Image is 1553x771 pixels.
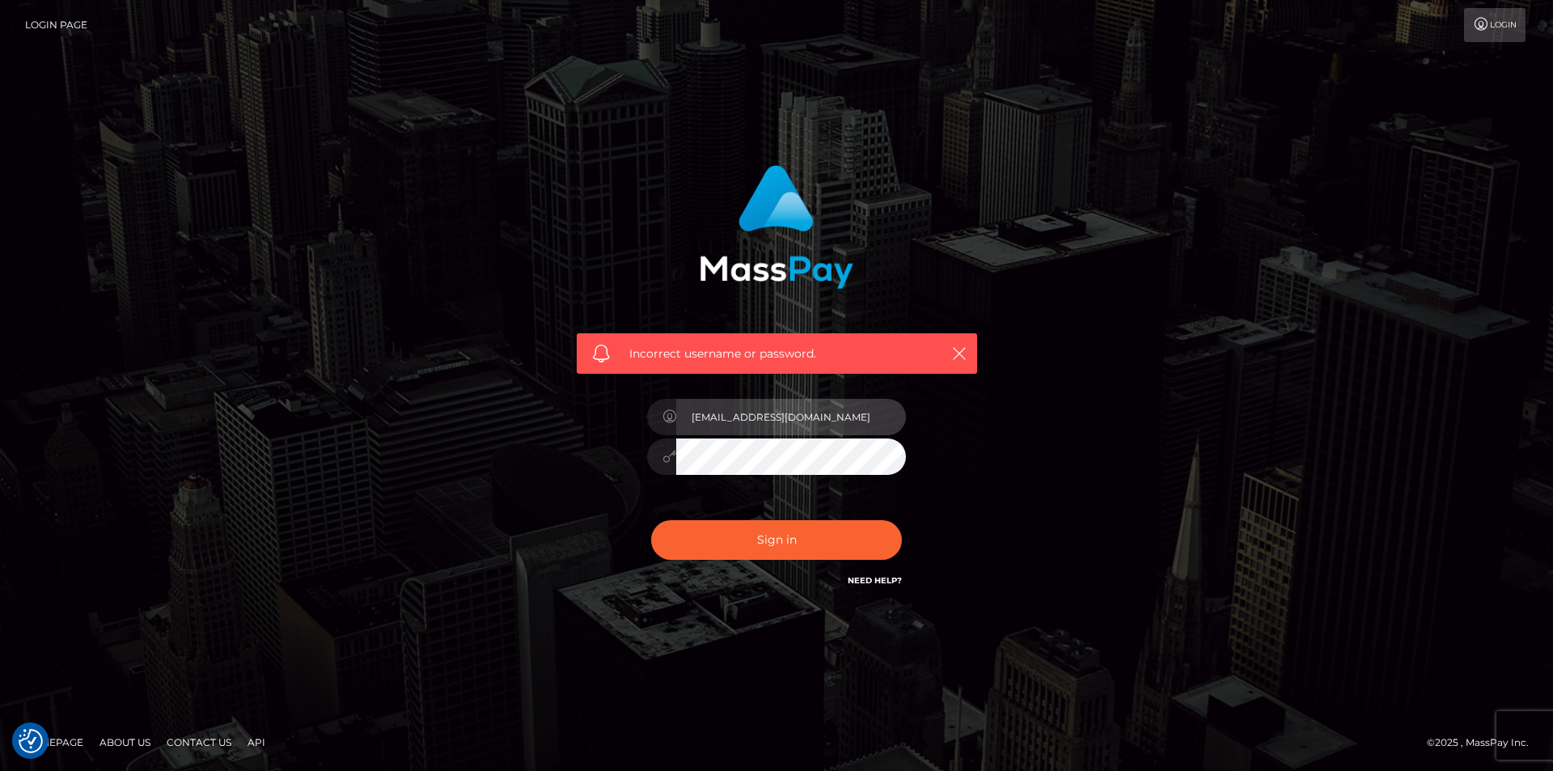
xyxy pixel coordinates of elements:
[93,730,157,755] a: About Us
[700,165,853,289] img: MassPay Login
[241,730,272,755] a: API
[19,729,43,753] button: Consent Preferences
[18,730,90,755] a: Homepage
[629,345,925,362] span: Incorrect username or password.
[25,8,87,42] a: Login Page
[848,575,902,586] a: Need Help?
[651,520,902,560] button: Sign in
[19,729,43,753] img: Revisit consent button
[676,399,906,435] input: Username...
[1427,734,1541,752] div: © 2025 , MassPay Inc.
[160,730,238,755] a: Contact Us
[1464,8,1525,42] a: Login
